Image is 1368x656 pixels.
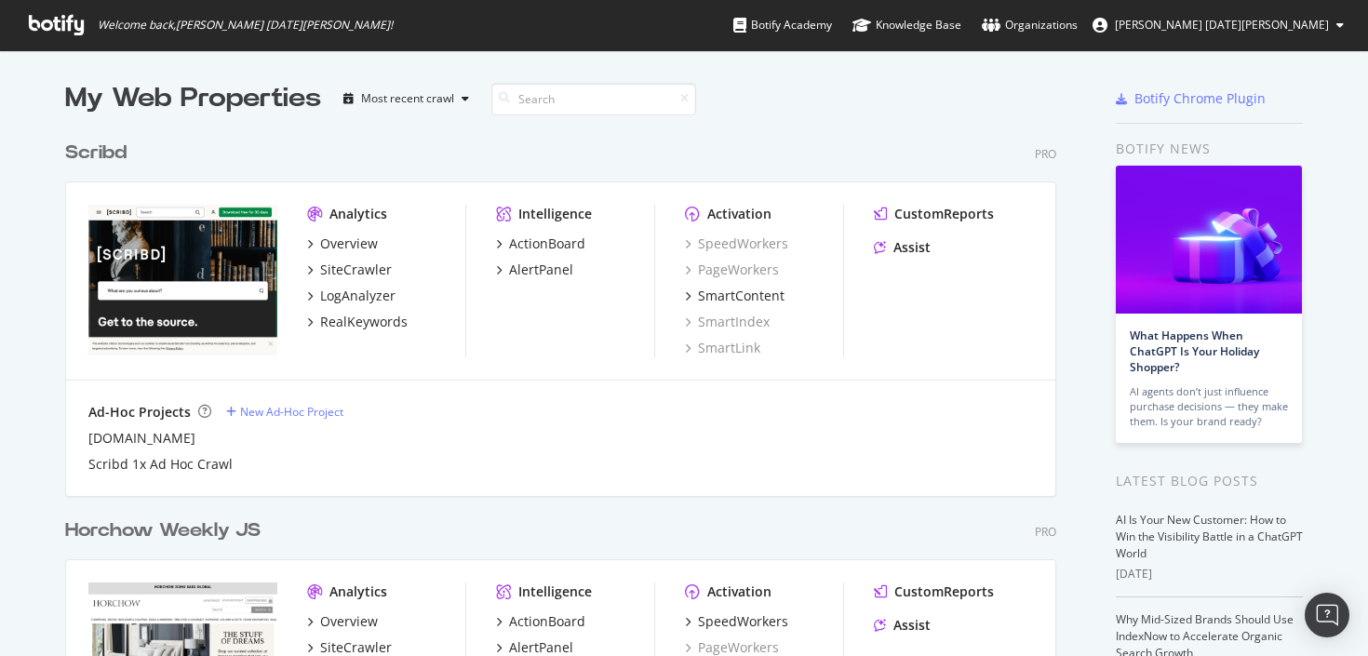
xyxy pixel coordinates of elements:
div: Analytics [329,205,387,223]
a: Overview [307,612,378,631]
a: PageWorkers [685,261,779,279]
div: Activation [707,205,771,223]
div: AI agents don’t just influence purchase decisions — they make them. Is your brand ready? [1130,384,1288,429]
div: Botify news [1116,139,1303,159]
div: Pro [1035,146,1056,162]
div: Most recent crawl [361,93,454,104]
div: LogAnalyzer [320,287,396,305]
div: Knowledge Base [852,16,961,34]
div: ActionBoard [509,612,585,631]
div: CustomReports [894,205,994,223]
a: What Happens When ChatGPT Is Your Holiday Shopper? [1130,328,1259,375]
a: Assist [874,616,931,635]
a: ActionBoard [496,612,585,631]
a: Assist [874,238,931,257]
a: New Ad-Hoc Project [226,404,343,420]
a: Scribd 1x Ad Hoc Crawl [88,455,233,474]
button: [PERSON_NAME] [DATE][PERSON_NAME] [1078,10,1359,40]
a: LogAnalyzer [307,287,396,305]
a: SpeedWorkers [685,234,788,253]
div: SpeedWorkers [698,612,788,631]
a: AI Is Your New Customer: How to Win the Visibility Battle in a ChatGPT World [1116,512,1303,561]
img: scribd.com [88,205,277,355]
div: Scribd [65,140,127,167]
a: SmartLink [685,339,760,357]
a: RealKeywords [307,313,408,331]
div: SiteCrawler [320,261,392,279]
div: Overview [320,612,378,631]
a: SmartIndex [685,313,770,331]
div: Pro [1035,524,1056,540]
a: Overview [307,234,378,253]
div: Assist [893,616,931,635]
a: CustomReports [874,582,994,601]
div: ActionBoard [509,234,585,253]
a: SpeedWorkers [685,612,788,631]
div: Horchow Weekly JS [65,517,261,544]
div: Analytics [329,582,387,601]
div: Activation [707,582,771,601]
div: Overview [320,234,378,253]
a: Horchow Weekly JS [65,517,268,544]
div: SmartContent [698,287,785,305]
a: AlertPanel [496,261,573,279]
a: CustomReports [874,205,994,223]
div: Intelligence [518,205,592,223]
div: CustomReports [894,582,994,601]
a: [DOMAIN_NAME] [88,429,195,448]
input: Search [491,83,696,115]
a: SiteCrawler [307,261,392,279]
div: Botify Chrome Plugin [1134,89,1266,108]
div: Open Intercom Messenger [1305,593,1349,637]
a: Botify Chrome Plugin [1116,89,1266,108]
img: What Happens When ChatGPT Is Your Holiday Shopper? [1116,166,1302,314]
div: AlertPanel [509,261,573,279]
div: [DATE] [1116,566,1303,582]
a: Scribd [65,140,134,167]
div: New Ad-Hoc Project [240,404,343,420]
div: Latest Blog Posts [1116,471,1303,491]
div: My Web Properties [65,80,321,117]
div: Organizations [982,16,1078,34]
a: SmartContent [685,287,785,305]
div: Ad-Hoc Projects [88,403,191,422]
div: RealKeywords [320,313,408,331]
div: Botify Academy [733,16,832,34]
span: Welcome back, [PERSON_NAME] [DATE][PERSON_NAME] ! [98,18,393,33]
a: ActionBoard [496,234,585,253]
div: Assist [893,238,931,257]
span: Ana Lucia Moreno [1115,17,1329,33]
button: Most recent crawl [336,84,476,114]
div: Intelligence [518,582,592,601]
